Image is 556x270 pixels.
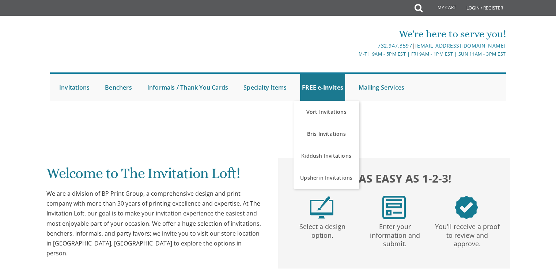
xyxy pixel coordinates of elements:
[378,42,412,49] a: 732.947.3597
[294,101,359,123] a: Vort Invitations
[203,50,506,58] div: M-Th 9am - 5pm EST | Fri 9am - 1pm EST | Sun 11am - 3pm EST
[455,196,478,219] img: step3.png
[300,74,345,101] a: FREE e-Invites
[422,1,461,15] a: My Cart
[46,165,264,187] h1: Welcome to The Invitation Loft!
[382,196,406,219] img: step2.png
[432,219,502,248] p: You'll receive a proof to review and approve.
[285,170,503,187] h2: It's as easy as 1-2-3!
[294,167,359,189] a: Upsherin Invitations
[203,41,506,50] div: |
[415,42,506,49] a: [EMAIL_ADDRESS][DOMAIN_NAME]
[242,74,288,101] a: Specialty Items
[46,189,264,258] div: We are a division of BP Print Group, a comprehensive design and print company with more than 30 y...
[103,74,134,101] a: Benchers
[288,219,357,240] p: Select a design option.
[294,145,359,167] a: Kiddush Invitations
[310,196,333,219] img: step1.png
[294,123,359,145] a: Bris Invitations
[203,27,506,41] div: We're here to serve you!
[360,219,430,248] p: Enter your information and submit.
[57,74,91,101] a: Invitations
[145,74,230,101] a: Informals / Thank You Cards
[357,74,406,101] a: Mailing Services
